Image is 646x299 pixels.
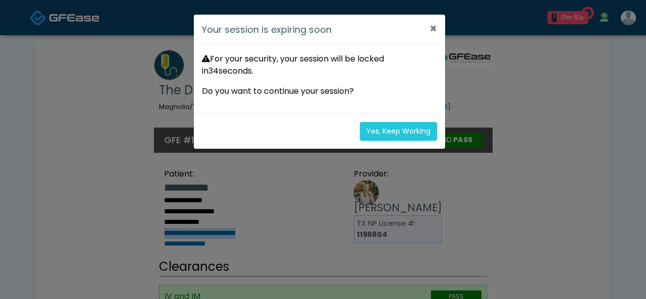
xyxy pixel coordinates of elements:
button: Yes, Keep Working [360,122,437,141]
p: For your security, your session will be locked in seconds. [202,53,437,77]
button: × [421,15,445,43]
p: Do you want to continue your session? [202,85,437,97]
h4: Your session is expiring soon [202,23,332,36]
span: 34 [208,65,219,77]
button: Open LiveChat chat widget [8,4,38,34]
